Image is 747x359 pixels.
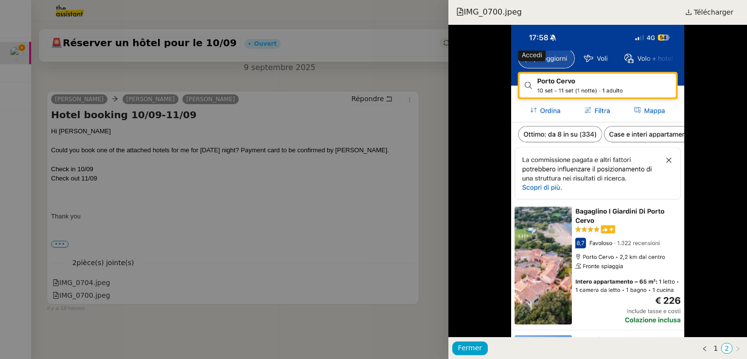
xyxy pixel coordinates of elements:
[732,343,743,354] button: Page suivante
[452,341,488,355] button: Fermer
[458,342,482,354] span: Fermer
[694,6,733,18] span: Télécharger
[679,5,739,19] a: Télécharger
[721,343,732,354] li: 2
[710,343,721,354] li: 1
[456,7,522,18] span: IMG_0700.jpeg
[722,343,732,353] a: 2
[699,343,710,354] button: Page précédente
[711,343,721,353] a: 1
